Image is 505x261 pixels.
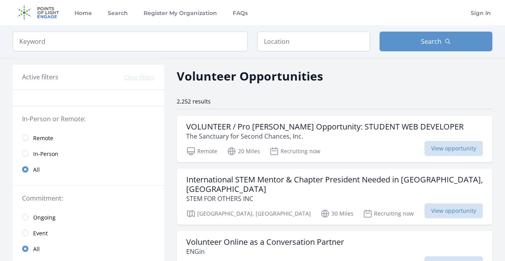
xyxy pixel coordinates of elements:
span: 2,252 results [177,98,211,105]
p: 30 Miles [320,209,353,218]
a: In-Person [13,146,164,161]
p: STEM FOR OTHERS INC [186,194,483,203]
p: Recruiting now [363,209,414,218]
a: International STEM Mentor & Chapter President Needed in [GEOGRAPHIC_DATA], [GEOGRAPHIC_DATA] STEM... [177,169,492,225]
button: Search [380,32,492,51]
a: VOLUNTEER / Pro [PERSON_NAME] Opportunity: STUDENT WEB DEVELOPER The Sanctuary for Second Chances... [177,116,492,162]
a: All [13,161,164,177]
input: Location [257,32,370,51]
legend: Commitment: [22,193,155,203]
p: ENGin [186,247,344,256]
h3: International STEM Mentor & Chapter President Needed in [GEOGRAPHIC_DATA], [GEOGRAPHIC_DATA] [186,175,483,194]
h2: Volunteer Opportunities [177,67,323,85]
button: Clear filters [124,73,155,81]
p: The Sanctuary for Second Chances, Inc. [186,131,464,141]
span: All [33,245,40,253]
span: Remote [33,134,53,142]
a: Remote [13,130,164,146]
span: Event [33,229,48,237]
span: View opportunity [425,203,483,218]
p: [GEOGRAPHIC_DATA], [GEOGRAPHIC_DATA] [186,209,311,218]
p: Remote [186,146,217,156]
span: In-Person [33,150,58,158]
span: Ongoing [33,214,56,222]
a: All [13,241,164,257]
span: All [33,166,40,174]
p: Recruiting now [269,146,320,156]
h3: Volunteer Online as a Conversation Partner [186,237,344,247]
span: Search [421,37,441,46]
legend: In-Person or Remote: [22,114,155,124]
a: Ongoing [13,209,164,225]
h3: Active filters [22,72,58,82]
input: Keyword [13,32,248,51]
a: Event [13,225,164,241]
h3: VOLUNTEER / Pro [PERSON_NAME] Opportunity: STUDENT WEB DEVELOPER [186,122,464,131]
span: View opportunity [425,141,483,156]
p: 20 Miles [227,146,260,156]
